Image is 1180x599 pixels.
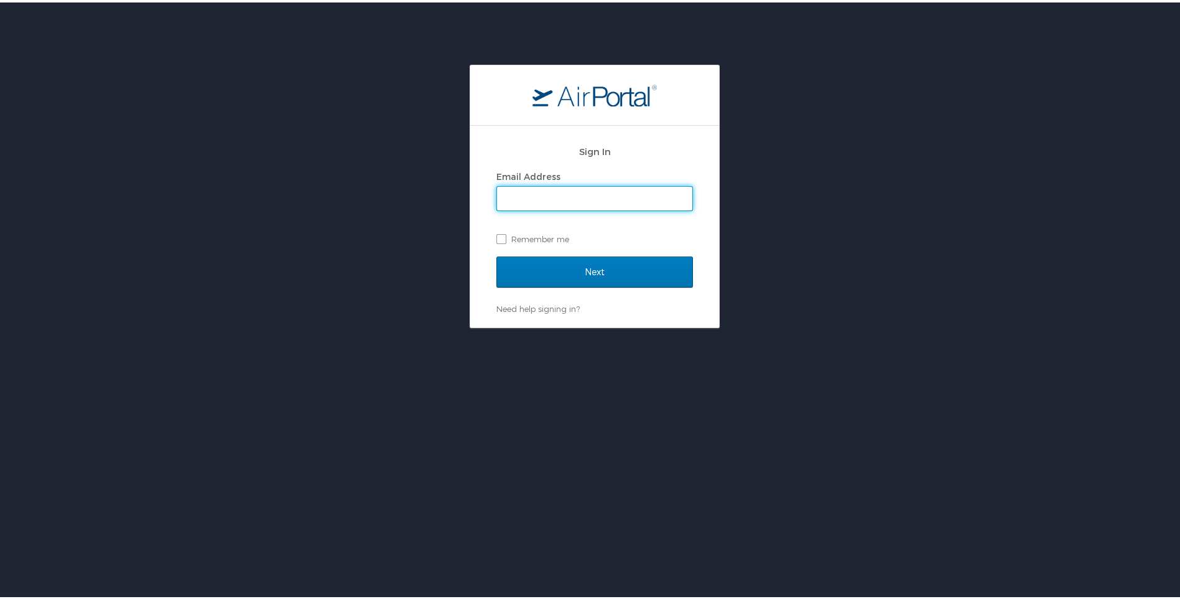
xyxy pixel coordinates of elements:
input: Next [496,254,693,285]
img: logo [532,82,657,104]
h2: Sign In [496,142,693,156]
label: Email Address [496,169,560,179]
a: Need help signing in? [496,301,580,311]
label: Remember me [496,227,693,246]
